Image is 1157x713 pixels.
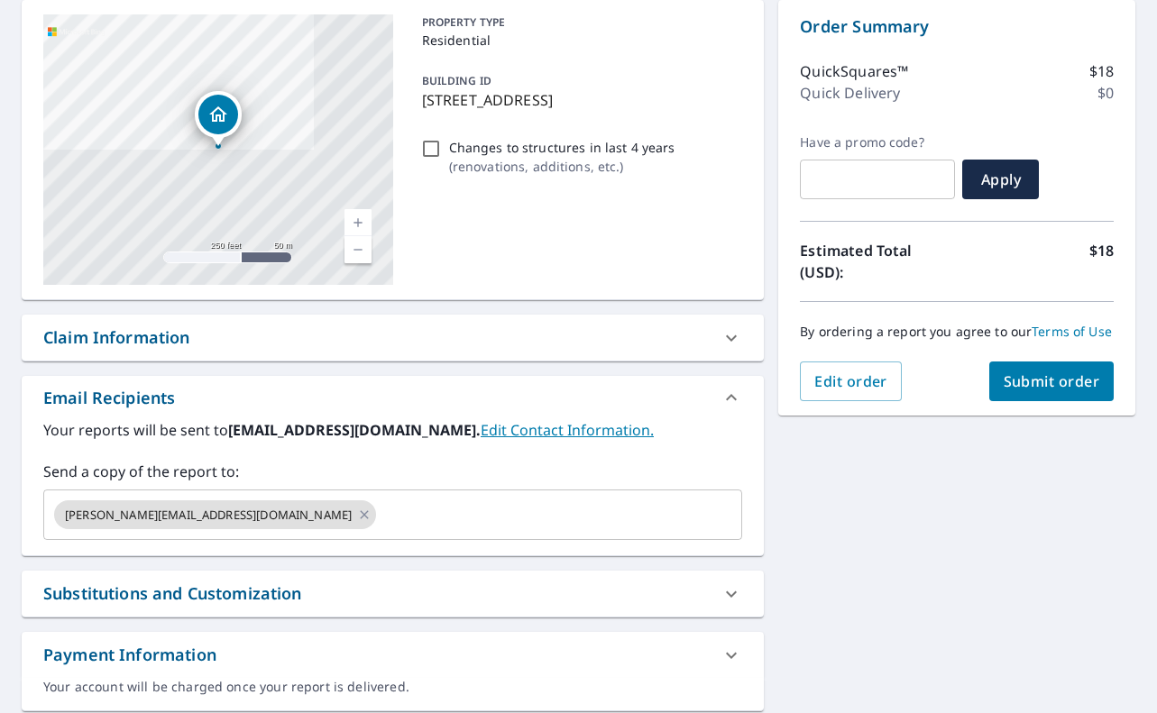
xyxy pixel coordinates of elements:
a: Terms of Use [1032,323,1112,340]
label: Your reports will be sent to [43,419,742,441]
p: $18 [1089,60,1114,82]
span: Edit order [814,371,887,391]
p: QuickSquares™ [800,60,908,82]
a: Current Level 17, Zoom Out [344,236,372,263]
div: Payment Information [43,643,216,667]
label: Have a promo code? [800,134,955,151]
p: Estimated Total (USD): [800,240,957,283]
p: By ordering a report you agree to our [800,324,1114,340]
button: Edit order [800,361,902,401]
a: EditContactInfo [481,420,654,440]
p: Changes to structures in last 4 years [449,138,675,157]
div: Email Recipients [43,386,175,410]
p: BUILDING ID [422,73,491,88]
p: [STREET_ADDRESS] [422,89,736,111]
p: Order Summary [800,14,1114,39]
p: $18 [1089,240,1114,283]
label: Send a copy of the report to: [43,461,742,482]
p: $0 [1097,82,1114,104]
p: Quick Delivery [800,82,900,104]
b: [EMAIL_ADDRESS][DOMAIN_NAME]. [228,420,481,440]
div: [PERSON_NAME][EMAIL_ADDRESS][DOMAIN_NAME] [54,500,376,529]
span: Submit order [1004,371,1100,391]
span: [PERSON_NAME][EMAIL_ADDRESS][DOMAIN_NAME] [54,507,363,524]
p: PROPERTY TYPE [422,14,736,31]
div: Your account will be charged once your report is delivered. [43,678,742,696]
div: Dropped pin, building 1, Residential property, 7557 County Road 100 Wellington, CO 80549 [195,91,242,147]
p: Residential [422,31,736,50]
div: Claim Information [22,315,764,361]
div: Payment Information [22,632,764,678]
div: Claim Information [43,325,190,350]
div: Substitutions and Customization [43,581,302,606]
button: Apply [962,160,1039,199]
p: ( renovations, additions, etc. ) [449,157,675,176]
a: Current Level 17, Zoom In [344,209,372,236]
div: Substitutions and Customization [22,571,764,617]
button: Submit order [989,361,1115,401]
span: Apply [977,169,1024,189]
div: Email Recipients [22,376,764,419]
